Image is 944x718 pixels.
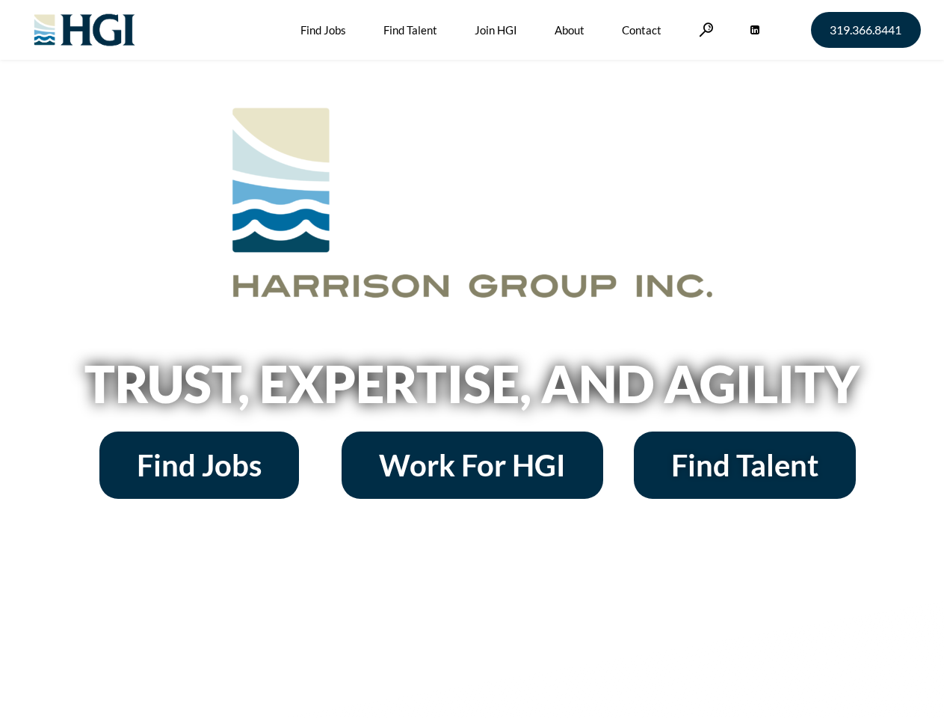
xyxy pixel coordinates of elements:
a: Search [699,22,714,37]
span: Work For HGI [379,450,566,480]
h2: Trust, Expertise, and Agility [46,358,898,409]
a: Find Jobs [99,432,299,499]
a: Find Talent [634,432,856,499]
span: Find Talent [671,450,818,480]
a: 319.366.8441 [811,12,921,48]
span: Find Jobs [137,450,262,480]
span: 319.366.8441 [830,24,901,36]
a: Work For HGI [342,432,603,499]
